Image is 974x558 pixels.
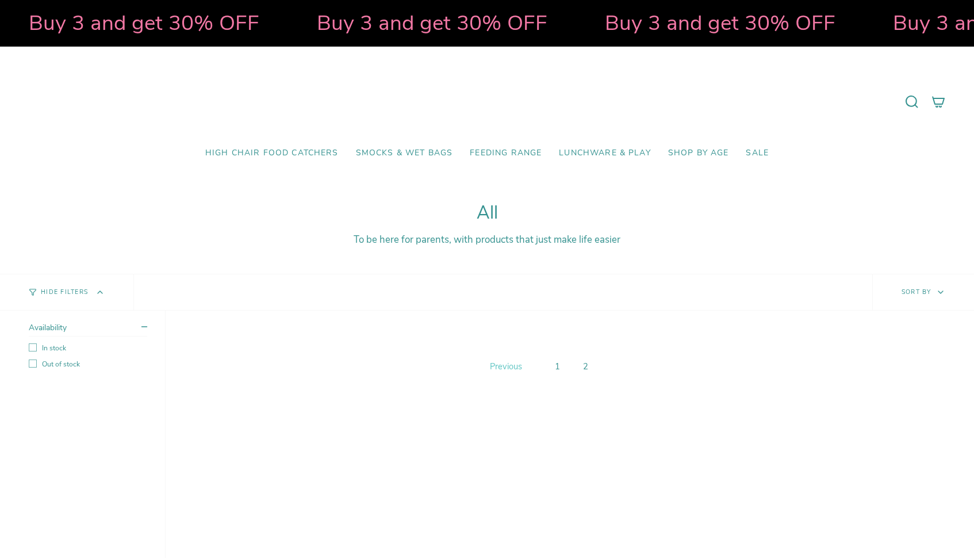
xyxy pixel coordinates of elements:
span: Feeding Range [470,148,542,158]
a: 2 [578,358,593,374]
span: Hide Filters [41,289,88,296]
span: Availability [29,322,67,333]
span: Previous [490,361,522,372]
a: Mumma’s Little Helpers [388,64,586,140]
strong: Buy 3 and get 30% OFF [16,9,246,37]
span: Lunchware & Play [559,148,650,158]
a: Shop by Age [659,140,738,167]
a: Feeding Range [461,140,550,167]
span: Shop by Age [668,148,729,158]
strong: Buy 3 and get 30% OFF [304,9,534,37]
a: SALE [737,140,777,167]
span: Smocks & Wet Bags [356,148,453,158]
label: Out of stock [29,360,147,369]
button: Sort by [872,274,974,310]
label: In stock [29,343,147,353]
span: To be here for parents, with products that just make life easier [354,233,620,246]
span: SALE [746,148,769,158]
a: Lunchware & Play [550,140,659,167]
span: Sort by [902,288,931,296]
h1: All [29,202,945,224]
strong: Buy 3 and get 30% OFF [592,9,822,37]
a: Smocks & Wet Bags [347,140,462,167]
a: High Chair Food Catchers [197,140,347,167]
span: High Chair Food Catchers [205,148,339,158]
summary: Availability [29,322,147,337]
a: Previous [487,358,525,375]
a: 1 [550,358,565,374]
